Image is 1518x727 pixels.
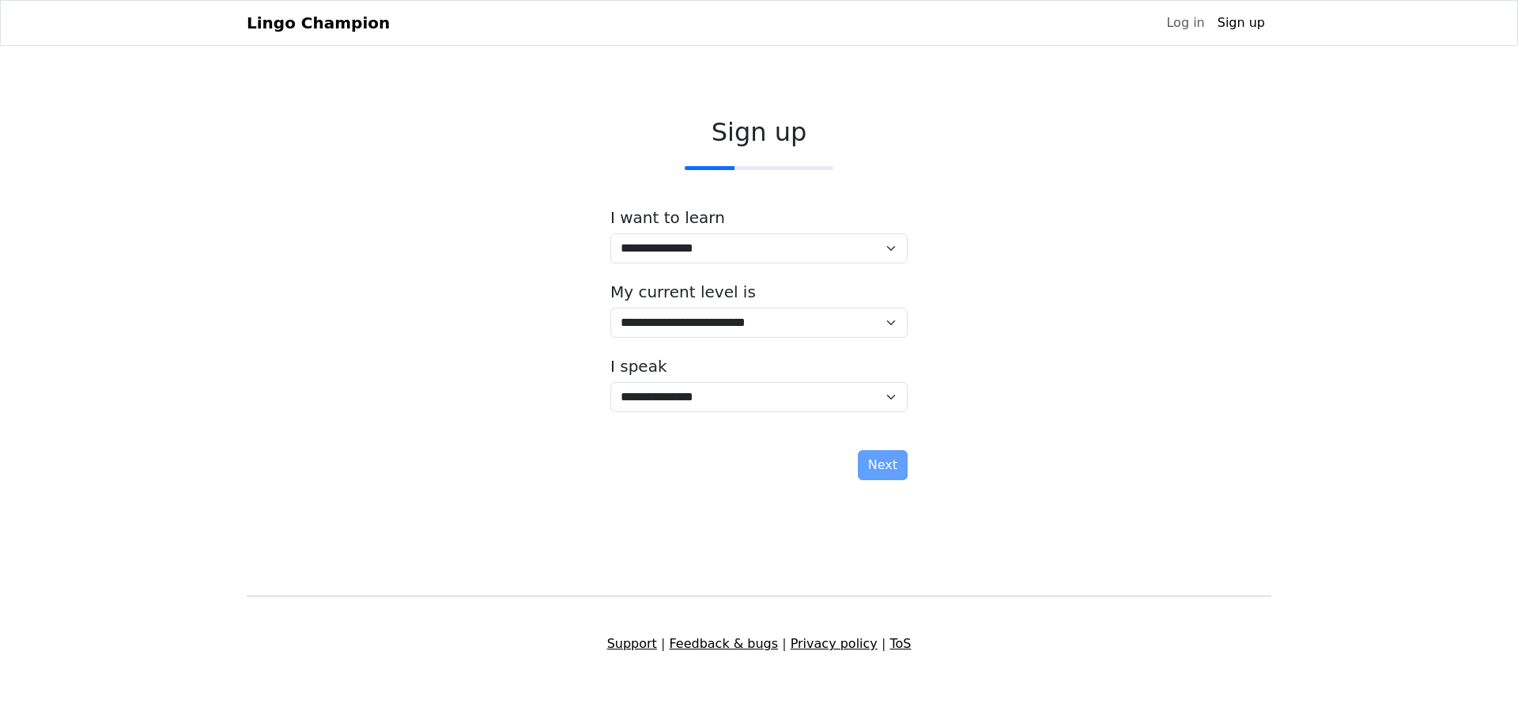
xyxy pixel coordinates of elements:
a: Privacy policy [791,636,878,651]
a: Feedback & bugs [669,636,778,651]
a: ToS [889,636,911,651]
a: Lingo Champion [247,7,390,39]
div: | | | [237,634,1281,653]
a: Sign up [1211,7,1271,39]
a: Support [607,636,657,651]
a: Log in [1160,7,1210,39]
h2: Sign up [610,117,908,147]
label: My current level is [610,282,756,301]
label: I speak [610,357,667,376]
label: I want to learn [610,208,725,227]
